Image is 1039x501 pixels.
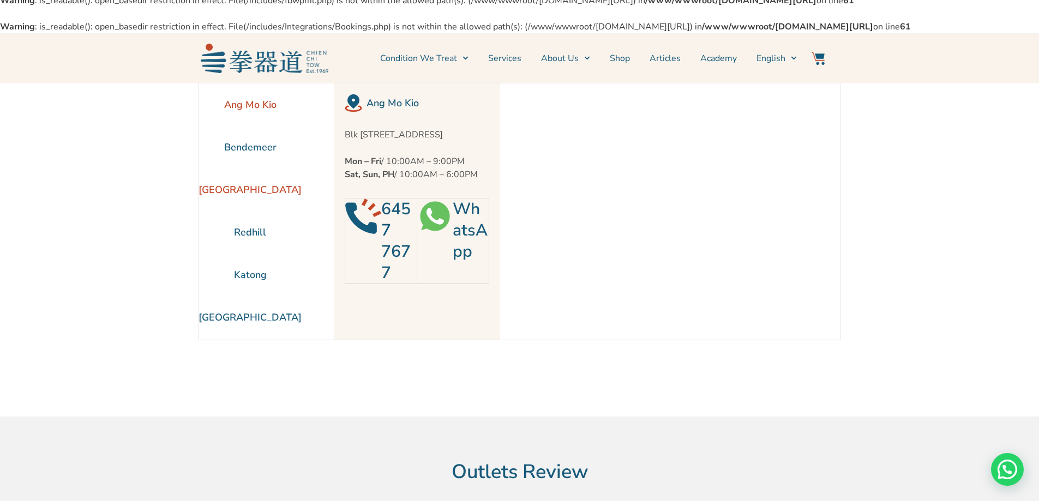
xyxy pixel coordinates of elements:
img: Website Icon-03 [812,52,825,65]
h2: Outlets Review [206,460,833,484]
a: Shop [610,45,630,72]
h2: Ang Mo Kio [367,95,489,111]
a: Articles [650,45,681,72]
p: Blk [STREET_ADDRESS] [345,128,489,141]
a: Services [488,45,521,72]
a: About Us [541,45,590,72]
a: Condition We Treat [380,45,469,72]
strong: Mon – Fri [345,155,381,167]
p: / 10:00AM – 9:00PM / 10:00AM – 6:00PM [345,155,489,181]
iframe: Chien Chi Tow Healthcare Ang Mo Kio [500,83,809,340]
a: 6457 7677 [381,198,411,284]
strong: Sat, Sun, PH [345,168,394,180]
nav: Menu [334,45,797,72]
a: English [756,45,797,72]
a: WhatsApp [453,198,488,263]
span: English [756,52,785,65]
a: Academy [700,45,737,72]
